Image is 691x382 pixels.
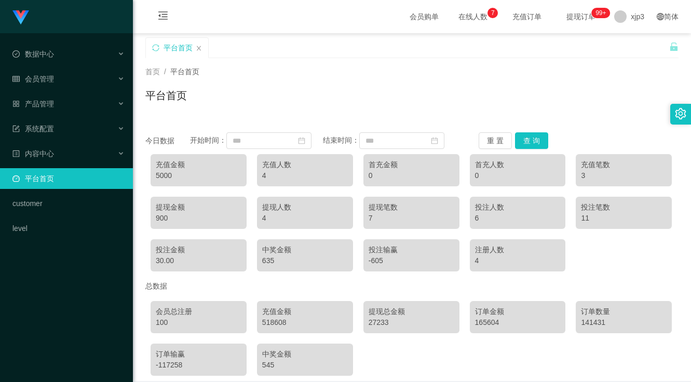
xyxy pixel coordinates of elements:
[12,100,54,108] span: 产品管理
[431,137,438,144] i: 图标: calendar
[669,42,679,51] i: 图标: unlock
[323,136,359,144] span: 结束时间：
[657,13,664,20] i: 图标: global
[298,137,305,144] i: 图标: calendar
[145,88,187,103] h1: 平台首页
[369,255,454,266] div: -605
[12,10,29,25] img: logo.9652507e.png
[591,8,610,18] sup: 228
[190,136,226,144] span: 开始时间：
[145,67,160,76] span: 首页
[262,170,348,181] div: 4
[164,67,166,76] span: /
[475,255,561,266] div: 4
[156,255,241,266] div: 30.00
[145,135,190,146] div: 今日数据
[369,170,454,181] div: 0
[156,159,241,170] div: 充值金额
[475,170,561,181] div: 0
[369,306,454,317] div: 提现总金额
[475,317,561,328] div: 165604
[196,45,202,51] i: 图标: close
[156,202,241,213] div: 提现金额
[156,244,241,255] div: 投注金额
[479,132,512,149] button: 重 置
[12,150,20,157] i: 图标: profile
[369,317,454,328] div: 27233
[475,244,561,255] div: 注册人数
[262,213,348,224] div: 4
[12,193,125,214] a: customer
[12,149,54,158] span: 内容中心
[581,170,667,181] div: 3
[369,244,454,255] div: 投注输赢
[491,8,495,18] p: 7
[581,306,667,317] div: 订单数量
[156,306,241,317] div: 会员总注册
[156,349,241,360] div: 订单输赢
[170,67,199,76] span: 平台首页
[475,202,561,213] div: 投注人数
[12,168,125,189] a: 图标: dashboard平台首页
[145,277,679,296] div: 总数据
[156,360,241,371] div: -117258
[12,75,20,83] i: 图标: table
[475,306,561,317] div: 订单金额
[581,213,667,224] div: 11
[12,125,54,133] span: 系统配置
[475,213,561,224] div: 6
[152,44,159,51] i: 图标: sync
[164,38,193,58] div: 平台首页
[475,159,561,170] div: 首充人数
[12,75,54,83] span: 会员管理
[262,244,348,255] div: 中奖金额
[453,13,493,20] span: 在线人数
[156,170,241,181] div: 5000
[12,100,20,107] i: 图标: appstore-o
[581,317,667,328] div: 141431
[369,213,454,224] div: 7
[675,108,686,119] i: 图标: setting
[561,13,601,20] span: 提现订单
[262,306,348,317] div: 充值金额
[12,218,125,239] a: level
[12,50,54,58] span: 数据中心
[262,317,348,328] div: 518608
[581,202,667,213] div: 投注笔数
[507,13,547,20] span: 充值订单
[262,202,348,213] div: 提现人数
[515,132,548,149] button: 查 询
[369,159,454,170] div: 首充金额
[145,1,181,34] i: 图标: menu-fold
[12,50,20,58] i: 图标: check-circle-o
[487,8,498,18] sup: 7
[581,159,667,170] div: 充值笔数
[262,349,348,360] div: 中奖金额
[12,125,20,132] i: 图标: form
[262,159,348,170] div: 充值人数
[156,317,241,328] div: 100
[369,202,454,213] div: 提现笔数
[262,360,348,371] div: 545
[156,213,241,224] div: 900
[262,255,348,266] div: 635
